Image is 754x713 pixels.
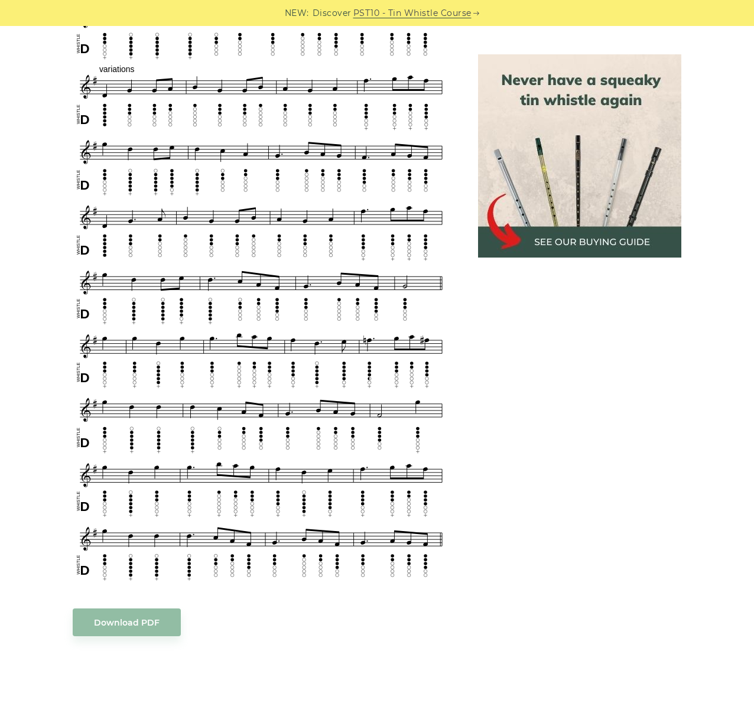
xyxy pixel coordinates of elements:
img: tin whistle buying guide [478,54,681,258]
a: PST10 - Tin Whistle Course [353,6,472,20]
a: Download PDF [73,608,181,636]
span: Discover [313,6,352,20]
span: NEW: [285,6,309,20]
